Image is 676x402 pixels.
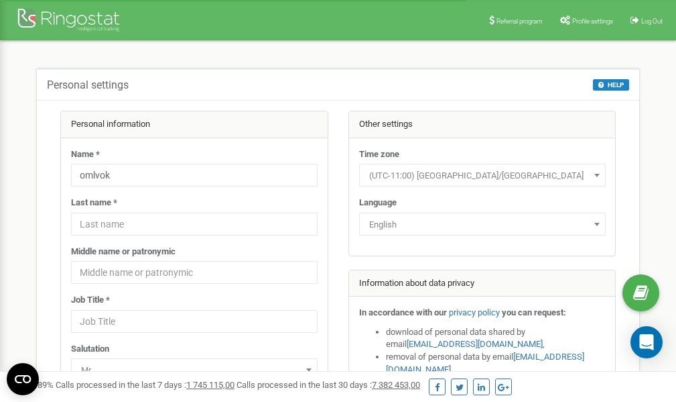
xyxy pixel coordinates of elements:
[71,358,318,381] span: Mr.
[359,164,606,187] span: (UTC-11:00) Pacific/Midway
[76,361,313,380] span: Mr.
[349,111,616,138] div: Other settings
[630,326,663,358] div: Open Intercom Messenger
[407,339,543,349] a: [EMAIL_ADDRESS][DOMAIN_NAME]
[386,326,606,351] li: download of personal data shared by email ,
[71,343,109,356] label: Salutation
[502,307,566,317] strong: you can request:
[47,79,129,91] h5: Personal settings
[71,246,176,258] label: Middle name or patronymic
[186,380,234,390] u: 1 745 115,00
[71,261,318,284] input: Middle name or patronymic
[71,164,318,187] input: Name
[359,307,447,317] strong: In accordance with our
[71,197,117,209] label: Last name *
[593,79,629,91] button: HELP
[641,17,663,25] span: Log Out
[359,197,397,209] label: Language
[71,213,318,236] input: Last name
[349,270,616,297] div: Information about data privacy
[71,148,100,161] label: Name *
[359,148,399,161] label: Time zone
[56,380,234,390] span: Calls processed in the last 7 days :
[359,213,606,236] span: English
[71,310,318,333] input: Job Title
[449,307,500,317] a: privacy policy
[572,17,613,25] span: Profile settings
[71,294,110,307] label: Job Title *
[61,111,328,138] div: Personal information
[364,215,601,234] span: English
[364,166,601,185] span: (UTC-11:00) Pacific/Midway
[386,351,606,376] li: removal of personal data by email ,
[7,363,39,395] button: Open CMP widget
[236,380,420,390] span: Calls processed in the last 30 days :
[496,17,543,25] span: Referral program
[372,380,420,390] u: 7 382 453,00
